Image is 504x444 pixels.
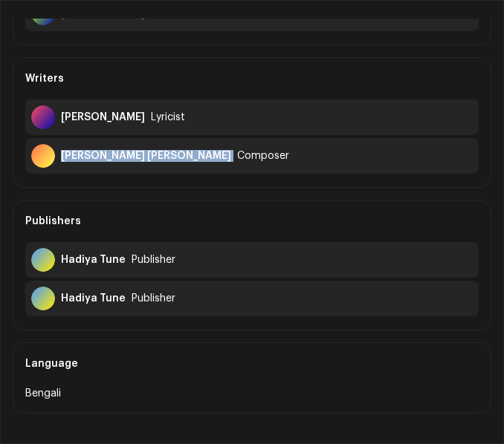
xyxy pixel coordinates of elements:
[237,150,289,162] div: Composer
[25,200,479,242] div: Publishers
[61,254,126,266] div: Hadiya Tune
[25,343,479,385] div: Language
[151,111,185,123] div: Lyricist
[25,58,479,99] div: Writers
[61,111,145,123] div: Muhammad Junaid
[61,293,126,304] div: Hadiya Tune
[132,254,175,266] div: Publisher
[132,293,175,304] div: Publisher
[25,385,479,402] div: Bengali
[61,150,231,162] div: Mahbub Hasan Sakib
